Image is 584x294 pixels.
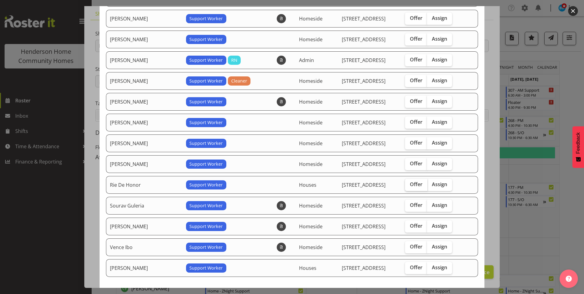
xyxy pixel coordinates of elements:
td: [PERSON_NAME] [106,93,182,111]
span: Admin [299,57,314,64]
span: Offer [410,77,422,83]
span: [STREET_ADDRESS] [342,182,385,188]
span: Offer [410,140,422,146]
span: Support Worker [189,202,223,209]
span: Assign [432,119,447,125]
button: Feedback - Show survey [572,126,584,168]
span: Support Worker [189,223,223,230]
img: help-xxl-2.png [566,276,572,282]
span: Support Worker [189,36,223,43]
span: Homeside [299,98,323,105]
span: [STREET_ADDRESS] [342,78,385,84]
td: [PERSON_NAME] [106,259,182,277]
td: [PERSON_NAME] [106,10,182,28]
span: [STREET_ADDRESS] [342,265,385,271]
span: Assign [432,77,447,83]
span: Homeside [299,202,323,209]
span: [STREET_ADDRESS] [342,244,385,251]
span: Support Worker [189,15,223,22]
td: [PERSON_NAME] [106,31,182,48]
span: [STREET_ADDRESS] [342,36,385,43]
span: Assign [432,244,447,250]
td: Rie De Honor [106,176,182,194]
span: Offer [410,160,422,167]
span: Assign [432,202,447,208]
span: Homeside [299,161,323,167]
span: Homeside [299,223,323,230]
span: Support Worker [189,140,223,147]
span: Assign [432,223,447,229]
span: Support Worker [189,57,223,64]
span: RN [231,57,237,64]
span: Support Worker [189,265,223,271]
span: Assign [432,181,447,187]
span: [STREET_ADDRESS] [342,15,385,22]
span: Houses [299,182,316,188]
span: Offer [410,36,422,42]
span: Offer [410,119,422,125]
td: [PERSON_NAME] [106,72,182,90]
span: Assign [432,140,447,146]
span: Offer [410,223,422,229]
span: Offer [410,15,422,21]
span: Assign [432,15,447,21]
span: Homeside [299,244,323,251]
span: Support Worker [189,119,223,126]
span: Homeside [299,15,323,22]
span: Homeside [299,140,323,147]
span: Support Worker [189,182,223,188]
span: Homeside [299,119,323,126]
td: Vence Ibo [106,238,182,256]
span: Support Worker [189,98,223,105]
span: Support Worker [189,78,223,84]
td: [PERSON_NAME] [106,155,182,173]
span: Homeside [299,36,323,43]
span: Offer [410,181,422,187]
span: Offer [410,202,422,208]
span: Assign [432,160,447,167]
span: Support Worker [189,161,223,167]
span: Offer [410,98,422,104]
span: Houses [299,265,316,271]
span: Assign [432,264,447,270]
td: Sourav Guleria [106,197,182,215]
td: [PERSON_NAME] [106,51,182,69]
span: Cleaner [231,78,247,84]
span: [STREET_ADDRESS] [342,223,385,230]
span: [STREET_ADDRESS] [342,202,385,209]
span: Support Worker [189,244,223,251]
span: Assign [432,98,447,104]
span: Offer [410,264,422,270]
td: [PERSON_NAME] [106,134,182,152]
span: [STREET_ADDRESS] [342,57,385,64]
span: Homeside [299,78,323,84]
span: [STREET_ADDRESS] [342,119,385,126]
span: Assign [432,57,447,63]
span: Assign [432,36,447,42]
span: Offer [410,244,422,250]
td: [PERSON_NAME] [106,218,182,235]
span: [STREET_ADDRESS] [342,161,385,167]
span: [STREET_ADDRESS] [342,98,385,105]
td: [PERSON_NAME] [106,114,182,131]
span: [STREET_ADDRESS] [342,140,385,147]
span: Feedback [575,132,581,154]
span: Offer [410,57,422,63]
